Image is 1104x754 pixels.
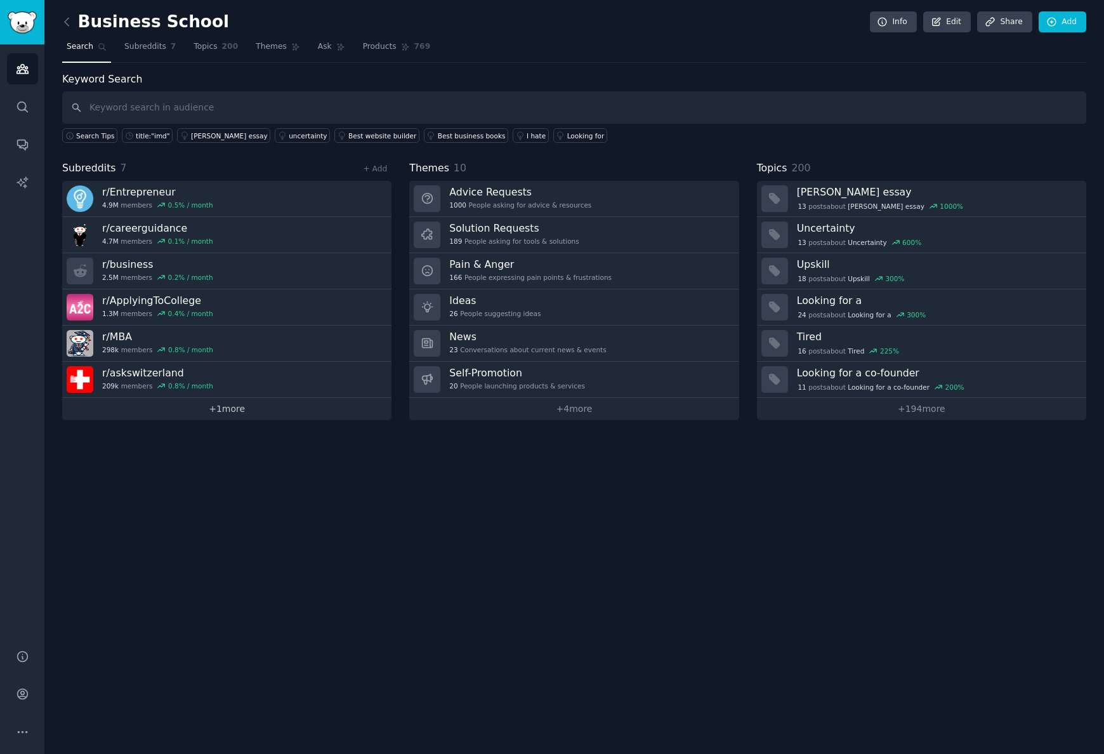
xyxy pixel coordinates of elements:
[449,201,466,209] span: 1000
[409,217,739,253] a: Solution Requests189People asking for tools & solutions
[102,330,213,343] h3: r/ MBA
[62,128,117,143] button: Search Tips
[124,41,166,53] span: Subreddits
[62,73,142,85] label: Keyword Search
[62,289,391,326] a: r/ApplyingToCollege1.3Mmembers0.4% / month
[409,398,739,420] a: +4more
[102,366,213,380] h3: r/ askswitzerland
[120,37,180,63] a: Subreddits7
[67,185,93,212] img: Entrepreneur
[848,383,930,392] span: Looking for a co-founder
[449,258,612,271] h3: Pain & Anger
[907,310,926,319] div: 300 %
[449,366,585,380] h3: Self-Promotion
[940,202,963,211] div: 1000 %
[62,12,229,32] h2: Business School
[136,131,170,140] div: title:"imd"
[885,274,904,283] div: 300 %
[102,201,119,209] span: 4.9M
[798,238,806,247] span: 13
[454,162,466,174] span: 10
[527,131,546,140] div: I hate
[870,11,917,33] a: Info
[798,310,806,319] span: 24
[222,41,239,53] span: 200
[449,381,457,390] span: 20
[67,294,93,321] img: ApplyingToCollege
[177,128,270,143] a: [PERSON_NAME] essay
[438,131,506,140] div: Best business books
[848,347,864,355] span: Tired
[102,201,213,209] div: members
[363,164,387,173] a: + Add
[102,345,213,354] div: members
[797,185,1077,199] h3: [PERSON_NAME] essay
[757,161,787,176] span: Topics
[797,273,906,284] div: post s about
[449,237,462,246] span: 189
[102,222,213,235] h3: r/ careerguidance
[757,217,1086,253] a: Uncertainty13postsaboutUncertainty600%
[62,181,391,217] a: r/Entrepreneur4.9Mmembers0.5% / month
[449,294,541,307] h3: Ideas
[797,381,966,393] div: post s about
[334,128,419,143] a: Best website builder
[449,237,579,246] div: People asking for tools & solutions
[313,37,350,63] a: Ask
[798,274,806,283] span: 18
[8,11,37,34] img: GummySearch logo
[945,383,964,392] div: 200 %
[67,330,93,357] img: MBA
[902,238,921,247] div: 600 %
[168,201,213,209] div: 0.5 % / month
[449,345,457,354] span: 23
[757,253,1086,289] a: Upskill18postsaboutUpskill300%
[567,131,605,140] div: Looking for
[168,273,213,282] div: 0.2 % / month
[880,347,899,355] div: 225 %
[102,381,119,390] span: 209k
[848,310,891,319] span: Looking for a
[414,41,431,53] span: 769
[797,330,1077,343] h3: Tired
[449,201,591,209] div: People asking for advice & resources
[923,11,971,33] a: Edit
[168,345,213,354] div: 0.8 % / month
[798,347,806,355] span: 16
[757,398,1086,420] a: +194more
[798,383,806,392] span: 11
[62,217,391,253] a: r/careerguidance4.7Mmembers0.1% / month
[67,366,93,393] img: askswitzerland
[797,201,964,212] div: post s about
[102,309,119,318] span: 1.3M
[67,222,93,248] img: careerguidance
[122,128,173,143] a: title:"imd"
[848,274,870,283] span: Upskill
[256,41,287,53] span: Themes
[424,128,508,143] a: Best business books
[168,309,213,318] div: 0.4 % / month
[797,309,927,321] div: post s about
[358,37,435,63] a: Products769
[171,41,176,53] span: 7
[62,326,391,362] a: r/MBA298kmembers0.8% / month
[102,258,213,271] h3: r/ business
[348,131,416,140] div: Best website builder
[62,362,391,398] a: r/askswitzerland209kmembers0.8% / month
[449,381,585,390] div: People launching products & services
[102,273,119,282] span: 2.5M
[757,289,1086,326] a: Looking for a24postsaboutLooking for a300%
[553,128,607,143] a: Looking for
[797,345,900,357] div: post s about
[449,309,541,318] div: People suggesting ideas
[409,181,739,217] a: Advice Requests1000People asking for advice & resources
[194,41,217,53] span: Topics
[409,362,739,398] a: Self-Promotion20People launching products & services
[757,326,1086,362] a: Tired16postsaboutTired225%
[757,362,1086,398] a: Looking for a co-founder11postsaboutLooking for a co-founder200%
[797,222,1077,235] h3: Uncertainty
[363,41,397,53] span: Products
[275,128,330,143] a: uncertainty
[797,237,923,248] div: post s about
[449,330,606,343] h3: News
